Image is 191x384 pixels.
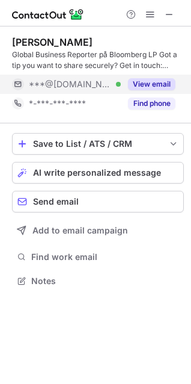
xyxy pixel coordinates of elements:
[12,249,184,265] button: Find work email
[12,273,184,290] button: Notes
[31,252,179,262] span: Find work email
[12,49,184,71] div: Global Business Reporter på Bloomberg LP Got a tip you want to share securely? Get in touch: Mobi...
[29,79,112,90] span: ***@[DOMAIN_NAME]
[12,191,184,212] button: Send email
[31,276,179,286] span: Notes
[33,168,161,178] span: AI write personalized message
[12,133,184,155] button: save-profile-one-click
[12,36,92,48] div: [PERSON_NAME]
[128,78,175,90] button: Reveal Button
[33,197,79,206] span: Send email
[32,226,128,235] span: Add to email campaign
[12,162,184,184] button: AI write personalized message
[33,139,163,149] div: Save to List / ATS / CRM
[128,98,175,110] button: Reveal Button
[12,7,84,22] img: ContactOut v5.3.10
[12,220,184,241] button: Add to email campaign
